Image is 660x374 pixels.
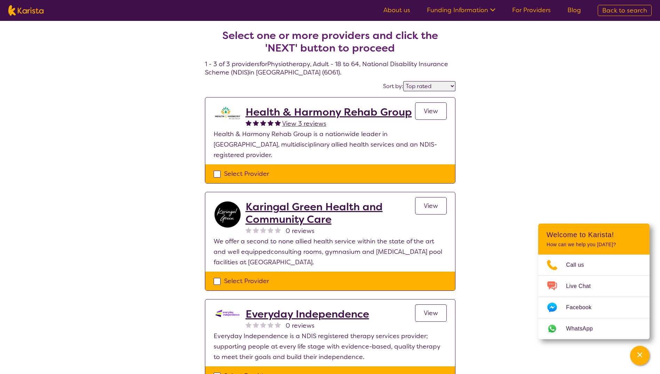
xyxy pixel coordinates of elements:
[275,322,281,328] img: nonereviewstar
[205,13,455,77] h4: 1 - 3 of 3 providers for Physiotherapy , Adult - 18 to 64 , National Disability Insurance Scheme ...
[567,6,581,14] a: Blog
[253,120,259,126] img: fullstar
[275,120,281,126] img: fullstar
[275,227,281,233] img: nonereviewstar
[214,236,447,267] p: We offer a second to none allied health service within the state of the art and well equippedcons...
[538,255,650,339] ul: Choose channel
[214,331,447,362] p: Everyday Independence is a NDIS registered therapy services provider; supporting people at every ...
[260,322,266,328] img: nonereviewstar
[383,6,410,14] a: About us
[246,322,252,328] img: nonereviewstar
[566,260,593,270] span: Call us
[268,120,273,126] img: fullstar
[538,224,650,339] div: Channel Menu
[268,322,273,328] img: nonereviewstar
[246,308,369,320] a: Everyday Independence
[598,5,652,16] a: Back to search
[246,106,412,118] a: Health & Harmony Rehab Group
[415,102,447,120] a: View
[424,202,438,210] span: View
[246,120,252,126] img: fullstar
[424,107,438,115] span: View
[8,5,43,16] img: Karista logo
[566,324,601,334] span: WhatsApp
[547,242,641,248] p: How can we help you [DATE]?
[415,304,447,322] a: View
[512,6,551,14] a: For Providers
[214,106,241,120] img: ztak9tblhgtrn1fit8ap.png
[246,227,252,233] img: nonereviewstar
[566,281,599,291] span: Live Chat
[566,302,600,313] span: Facebook
[415,197,447,215] a: View
[214,129,447,160] p: Health & Harmony Rehab Group is a nationwide leader in [GEOGRAPHIC_DATA], multidisciplinary allie...
[424,309,438,317] span: View
[282,118,326,129] a: View 3 reviews
[427,6,495,14] a: Funding Information
[268,227,273,233] img: nonereviewstar
[260,120,266,126] img: fullstar
[253,227,259,233] img: nonereviewstar
[282,119,326,128] span: View 3 reviews
[630,346,650,365] button: Channel Menu
[538,318,650,339] a: Web link opens in a new tab.
[260,227,266,233] img: nonereviewstar
[383,83,403,90] label: Sort by:
[213,29,447,54] h2: Select one or more providers and click the 'NEXT' button to proceed
[253,322,259,328] img: nonereviewstar
[214,201,241,228] img: inw3tbibt4pyykleikgs.png
[246,201,415,226] a: Karingal Green Health and Community Care
[214,308,241,319] img: kdssqoqrr0tfqzmv8ac0.png
[286,320,315,331] span: 0 reviews
[547,231,641,239] h2: Welcome to Karista!
[602,6,647,15] span: Back to search
[286,226,315,236] span: 0 reviews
